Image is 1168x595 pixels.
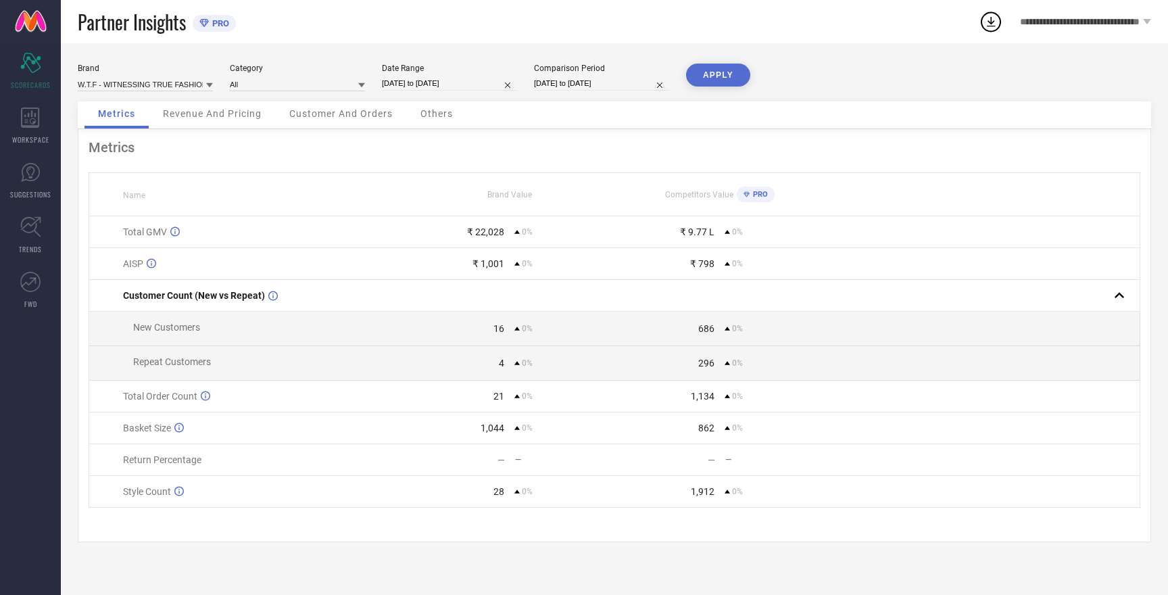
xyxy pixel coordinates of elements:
[123,227,167,237] span: Total GMV
[78,8,186,36] span: Partner Insights
[209,18,229,28] span: PRO
[522,324,533,333] span: 0%
[12,135,49,145] span: WORKSPACE
[123,454,201,465] span: Return Percentage
[230,64,365,73] div: Category
[133,356,211,367] span: Repeat Customers
[732,487,743,496] span: 0%
[732,324,743,333] span: 0%
[534,76,669,91] input: Select comparison period
[732,391,743,401] span: 0%
[123,258,143,269] span: AISP
[133,322,200,333] span: New Customers
[487,190,532,199] span: Brand Value
[472,258,504,269] div: ₹ 1,001
[420,108,453,119] span: Others
[123,290,265,301] span: Customer Count (New vs Repeat)
[732,259,743,268] span: 0%
[691,486,714,497] div: 1,912
[690,258,714,269] div: ₹ 798
[522,358,533,368] span: 0%
[11,80,51,90] span: SCORECARDS
[522,423,533,433] span: 0%
[686,64,750,87] button: APPLY
[522,259,533,268] span: 0%
[708,454,715,465] div: —
[382,64,517,73] div: Date Range
[732,358,743,368] span: 0%
[499,358,504,368] div: 4
[534,64,669,73] div: Comparison Period
[493,391,504,402] div: 21
[665,190,733,199] span: Competitors Value
[467,227,504,237] div: ₹ 22,028
[98,108,135,119] span: Metrics
[493,323,504,334] div: 16
[163,108,262,119] span: Revenue And Pricing
[732,227,743,237] span: 0%
[750,190,768,199] span: PRO
[123,423,171,433] span: Basket Size
[78,64,213,73] div: Brand
[289,108,393,119] span: Customer And Orders
[522,227,533,237] span: 0%
[680,227,714,237] div: ₹ 9.77 L
[24,299,37,309] span: FWD
[123,486,171,497] span: Style Count
[493,486,504,497] div: 28
[698,423,714,433] div: 862
[725,455,824,465] div: —
[522,391,533,401] span: 0%
[698,323,714,334] div: 686
[698,358,714,368] div: 296
[522,487,533,496] span: 0%
[123,391,197,402] span: Total Order Count
[89,139,1140,156] div: Metrics
[123,191,145,200] span: Name
[481,423,504,433] div: 1,044
[691,391,714,402] div: 1,134
[19,244,42,254] span: TRENDS
[515,455,614,465] div: —
[497,454,505,465] div: —
[382,76,517,91] input: Select date range
[732,423,743,433] span: 0%
[10,189,51,199] span: SUGGESTIONS
[979,9,1003,34] div: Open download list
